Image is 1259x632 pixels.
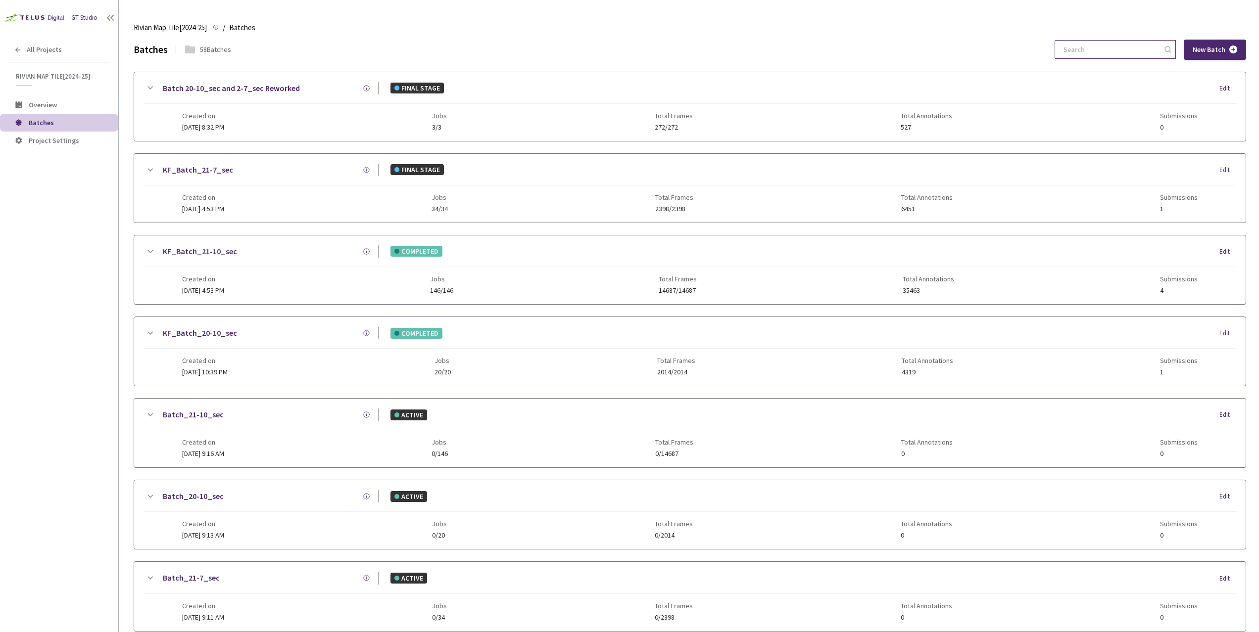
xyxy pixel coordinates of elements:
span: Created on [182,112,224,120]
span: Submissions [1160,438,1198,446]
span: Created on [182,357,228,364]
span: [DATE] 4:53 PM [182,286,224,295]
div: Edit [1219,410,1236,420]
span: 20/20 [435,368,451,376]
span: Submissions [1160,520,1198,528]
span: Total Annotations [901,112,952,120]
span: Created on [182,520,224,528]
div: Batch_21-10_secACTIVEEditCreated on[DATE] 9:16 AMJobs0/146Total Frames0/14687Total Annotations0Su... [134,399,1246,467]
span: Total Frames [655,193,693,201]
span: Batches [229,22,255,34]
span: Created on [182,438,224,446]
div: Batch_20-10_secACTIVEEditCreated on[DATE] 9:13 AMJobs0/20Total Frames0/2014Total Annotations0Subm... [134,480,1246,549]
span: New Batch [1193,45,1225,54]
span: 34/34 [432,205,448,213]
div: Edit [1219,165,1236,175]
span: 4319 [902,368,953,376]
div: Edit [1219,247,1236,257]
span: 0 [1160,614,1198,621]
span: 527 [901,124,952,131]
span: Jobs [435,357,451,364]
div: ACTIVE [390,573,427,584]
span: 2014/2014 [657,368,695,376]
span: 0/146 [432,450,448,457]
span: Total Annotations [901,602,952,610]
span: Jobs [432,193,448,201]
span: 0/2014 [655,532,693,539]
span: Submissions [1160,357,1198,364]
span: 0/2398 [655,614,693,621]
span: [DATE] 10:39 PM [182,367,228,376]
div: COMPLETED [390,328,442,339]
span: Total Frames [657,357,695,364]
span: 0 [901,614,952,621]
div: COMPLETED [390,246,442,257]
a: Batch 20-10_sec and 2-7_sec Reworked [163,82,300,94]
li: / [223,22,225,34]
span: Batches [29,118,54,127]
span: Jobs [432,602,447,610]
div: KF_Batch_20-10_secCOMPLETEDEditCreated on[DATE] 10:39 PMJobs20/20Total Frames2014/2014Total Annot... [134,317,1246,386]
div: KF_Batch_21-7_secFINAL STAGEEditCreated on[DATE] 4:53 PMJobs34/34Total Frames2398/2398Total Annot... [134,154,1246,223]
div: Edit [1219,492,1236,501]
span: Total Annotations [902,357,953,364]
span: Total Frames [655,520,693,528]
span: [DATE] 4:53 PM [182,204,224,213]
div: Batches [134,42,168,57]
span: Total Annotations [903,275,954,283]
div: Edit [1219,84,1236,93]
span: Created on [182,193,224,201]
div: Batch 20-10_sec and 2-7_sec ReworkedFINAL STAGEEditCreated on[DATE] 8:32 PMJobs3/3Total Frames272... [134,72,1246,141]
span: Total Frames [659,275,697,283]
span: Submissions [1160,602,1198,610]
div: FINAL STAGE [390,83,444,93]
span: 0/34 [432,614,447,621]
span: [DATE] 9:13 AM [182,531,224,540]
span: Total Frames [655,438,693,446]
span: Rivian Map Tile[2024-25] [134,22,207,34]
span: Created on [182,275,224,283]
span: Jobs [432,438,448,446]
span: 0/14687 [655,450,693,457]
div: ACTIVE [390,491,427,502]
span: 4 [1160,287,1198,294]
div: KF_Batch_21-10_secCOMPLETEDEditCreated on[DATE] 4:53 PMJobs146/146Total Frames14687/14687Total An... [134,235,1246,304]
div: FINAL STAGE [390,164,444,175]
div: ACTIVE [390,409,427,420]
span: All Projects [27,45,62,54]
span: Total Frames [655,602,693,610]
span: 0 [901,532,952,539]
span: 2398/2398 [655,205,693,213]
span: 6451 [901,205,953,213]
span: [DATE] 8:32 PM [182,123,224,132]
span: 1 [1160,205,1198,213]
span: [DATE] 9:16 AM [182,449,224,458]
span: 0/20 [432,532,447,539]
span: 14687/14687 [659,287,697,294]
span: 0 [1160,450,1198,457]
a: KF_Batch_21-10_sec [163,245,237,258]
span: Total Frames [655,112,693,120]
span: 0 [1160,532,1198,539]
span: Overview [29,100,57,109]
a: Batch_21-10_sec [163,408,224,421]
a: Batch_20-10_sec [163,490,224,502]
span: 1 [1160,368,1198,376]
span: 3/3 [432,124,447,131]
div: Edit [1219,574,1236,584]
a: Batch_21-7_sec [163,572,220,584]
span: 35463 [903,287,954,294]
a: KF_Batch_20-10_sec [163,327,237,339]
input: Search [1058,41,1163,58]
span: Submissions [1160,112,1198,120]
span: Total Annotations [901,193,953,201]
div: 58 Batches [200,44,231,55]
span: 272/272 [655,124,693,131]
span: 0 [901,450,953,457]
span: Jobs [432,520,447,528]
span: Project Settings [29,136,79,145]
span: Submissions [1160,275,1198,283]
span: Rivian Map Tile[2024-25] [16,72,104,81]
span: Jobs [432,112,447,120]
div: Batch_21-7_secACTIVEEditCreated on[DATE] 9:11 AMJobs0/34Total Frames0/2398Total Annotations0Submi... [134,562,1246,631]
